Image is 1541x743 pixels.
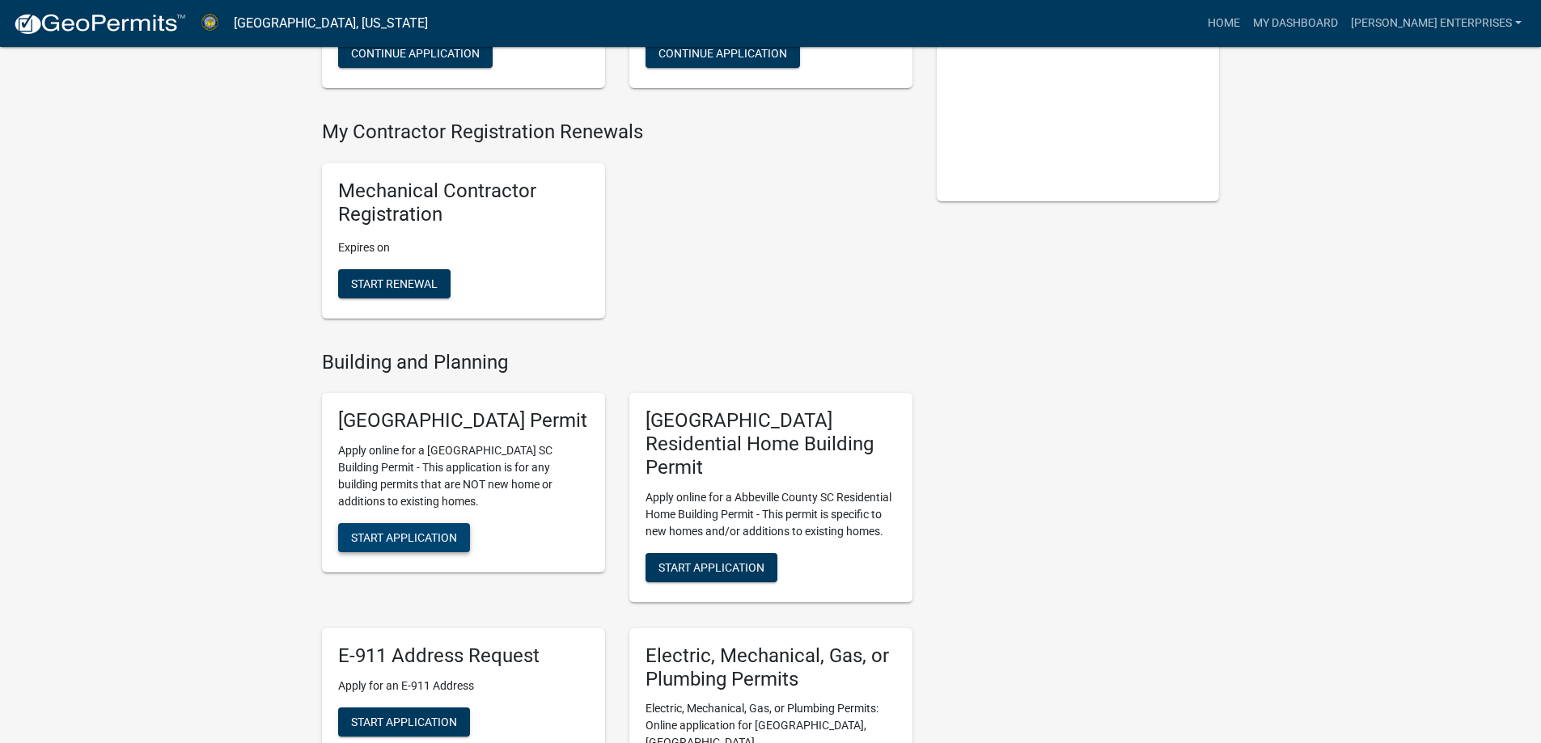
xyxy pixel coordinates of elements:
[234,10,428,37] a: [GEOGRAPHIC_DATA], [US_STATE]
[351,715,457,728] span: Start Application
[338,269,451,298] button: Start Renewal
[338,442,589,510] p: Apply online for a [GEOGRAPHIC_DATA] SC Building Permit - This application is for any building pe...
[351,277,438,289] span: Start Renewal
[199,12,221,34] img: Abbeville County, South Carolina
[646,489,896,540] p: Apply online for a Abbeville County SC Residential Home Building Permit - This permit is specific...
[646,553,777,582] button: Start Application
[322,120,912,331] wm-registration-list-section: My Contractor Registration Renewals
[338,523,470,552] button: Start Application
[338,39,493,68] button: Continue Application
[658,560,764,573] span: Start Application
[646,644,896,691] h5: Electric, Mechanical, Gas, or Plumbing Permits
[1201,8,1247,39] a: Home
[322,120,912,144] h4: My Contractor Registration Renewals
[1247,8,1344,39] a: My Dashboard
[1344,8,1528,39] a: [PERSON_NAME] Enterprises
[322,351,912,374] h4: Building and Planning
[338,707,470,737] button: Start Application
[338,409,589,433] h5: [GEOGRAPHIC_DATA] Permit
[646,409,896,479] h5: [GEOGRAPHIC_DATA] Residential Home Building Permit
[338,239,589,256] p: Expires on
[338,179,589,226] h5: Mechanical Contractor Registration
[646,39,800,68] button: Continue Application
[338,644,589,668] h5: E-911 Address Request
[338,678,589,694] p: Apply for an E-911 Address
[351,531,457,544] span: Start Application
